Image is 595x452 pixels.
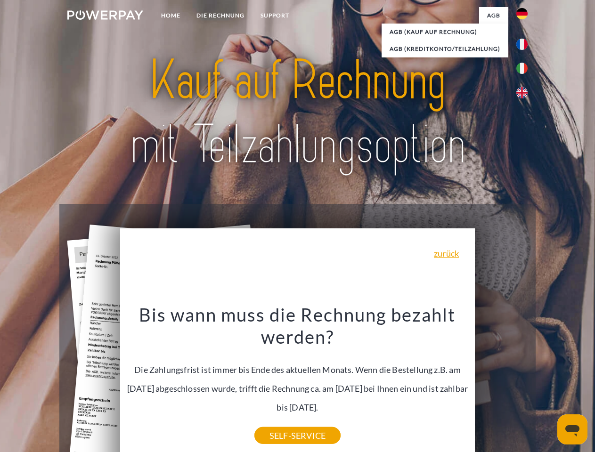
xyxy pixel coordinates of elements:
[557,414,587,444] iframe: Schaltfläche zum Öffnen des Messaging-Fensters
[188,7,253,24] a: DIE RECHNUNG
[67,10,143,20] img: logo-powerpay-white.svg
[382,40,508,57] a: AGB (Kreditkonto/Teilzahlung)
[254,427,341,444] a: SELF-SERVICE
[253,7,297,24] a: SUPPORT
[126,303,470,348] h3: Bis wann muss die Rechnung bezahlt werden?
[434,249,459,258] a: zurück
[153,7,188,24] a: Home
[90,45,505,180] img: title-powerpay_de.svg
[516,63,528,74] img: it
[382,24,508,40] a: AGB (Kauf auf Rechnung)
[516,87,528,98] img: en
[516,8,528,19] img: de
[479,7,508,24] a: agb
[126,303,470,436] div: Die Zahlungsfrist ist immer bis Ende des aktuellen Monats. Wenn die Bestellung z.B. am [DATE] abg...
[516,39,528,50] img: fr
